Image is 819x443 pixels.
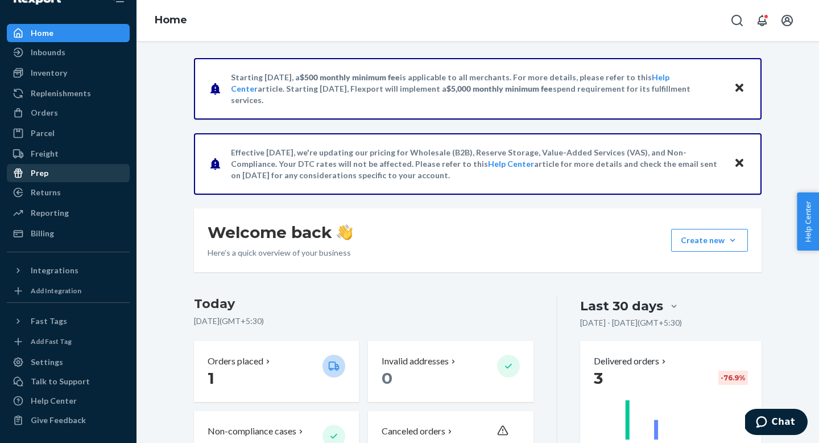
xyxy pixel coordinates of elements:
a: Home [7,24,130,42]
div: Reporting [31,207,69,219]
p: [DATE] - [DATE] ( GMT+5:30 ) [580,317,682,329]
p: Starting [DATE], a is applicable to all merchants. For more details, please refer to this article... [231,72,723,106]
button: Give Feedback [7,411,130,429]
span: 1 [208,368,214,388]
a: Prep [7,164,130,182]
button: Close [732,155,747,172]
a: Help Center [488,159,534,169]
a: Help Center [7,392,130,410]
span: $500 monthly minimum fee [300,72,400,82]
ol: breadcrumbs [146,4,196,37]
button: Integrations [7,261,130,280]
img: hand-wave emoji [337,224,353,240]
div: Add Integration [31,286,81,296]
div: Integrations [31,265,78,276]
p: Orders placed [208,355,263,368]
div: Inventory [31,67,67,79]
div: Parcel [31,128,55,139]
h1: Welcome back [208,222,353,243]
button: Open account menu [776,9,799,32]
div: Settings [31,356,63,368]
p: Effective [DATE], we're updating our pricing for Wholesale (B2B), Reserve Storage, Value-Added Se... [231,147,723,181]
a: Inventory [7,64,130,82]
a: Replenishments [7,84,130,102]
a: Orders [7,104,130,122]
p: Invalid addresses [382,355,449,368]
h3: Today [194,295,533,313]
div: Last 30 days [580,297,663,315]
button: Open Search Box [726,9,748,32]
a: Inbounds [7,43,130,61]
button: Talk to Support [7,372,130,391]
a: Reporting [7,204,130,222]
div: Talk to Support [31,376,90,387]
div: -76.9 % [718,371,748,385]
div: Replenishments [31,88,91,99]
p: Here’s a quick overview of your business [208,247,353,259]
span: 3 [594,368,603,388]
a: Returns [7,183,130,202]
a: Settings [7,353,130,371]
button: Delivered orders [594,355,668,368]
div: Returns [31,187,61,198]
button: Invalid addresses 0 [368,341,533,402]
a: Add Fast Tag [7,335,130,348]
iframe: Opens a widget where you can chat to one of our agents [745,409,808,437]
a: Freight [7,145,130,163]
span: $5,000 monthly minimum fee [446,84,553,93]
button: Orders placed 1 [194,341,359,402]
p: Canceled orders [382,425,445,438]
a: Parcel [7,124,130,142]
a: Add Integration [7,284,130,298]
div: Help Center [31,395,77,407]
div: Add Fast Tag [31,337,72,346]
button: Open notifications [751,9,773,32]
a: Home [155,14,187,26]
div: Fast Tags [31,315,67,327]
div: Give Feedback [31,415,86,426]
div: Orders [31,107,58,118]
p: [DATE] ( GMT+5:30 ) [194,315,533,327]
div: Freight [31,148,59,159]
button: Fast Tags [7,312,130,330]
div: Prep [31,167,48,179]
button: Help Center [797,192,819,251]
button: Close [732,80,747,97]
a: Billing [7,224,130,243]
button: Create new [671,229,748,252]
div: Inbounds [31,47,65,58]
div: Home [31,27,53,39]
span: 0 [382,368,392,388]
p: Non-compliance cases [208,425,296,438]
div: Billing [31,228,54,239]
